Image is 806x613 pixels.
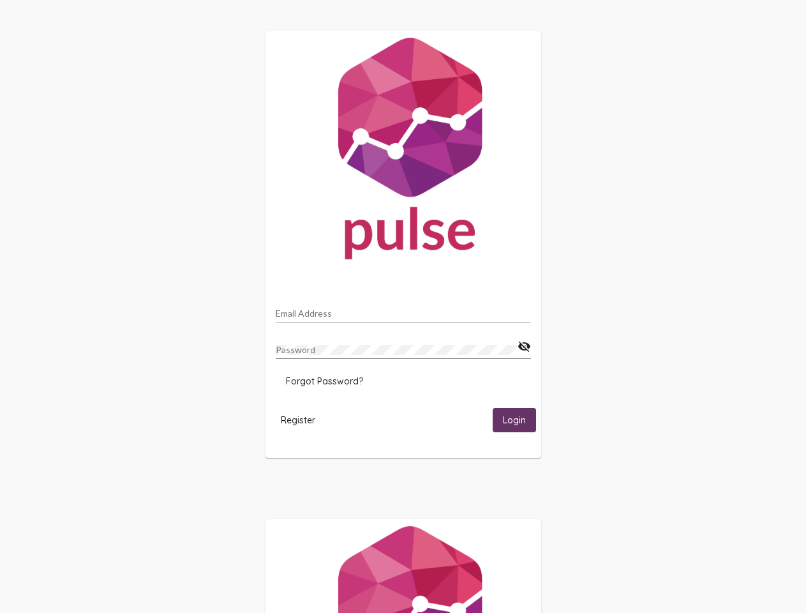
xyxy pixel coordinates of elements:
span: Login [503,415,526,427]
mat-icon: visibility_off [518,339,531,354]
button: Register [271,408,325,432]
img: Pulse For Good Logo [265,31,541,272]
span: Forgot Password? [286,375,363,387]
span: Register [281,414,315,426]
button: Login [493,408,536,432]
button: Forgot Password? [276,370,373,393]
